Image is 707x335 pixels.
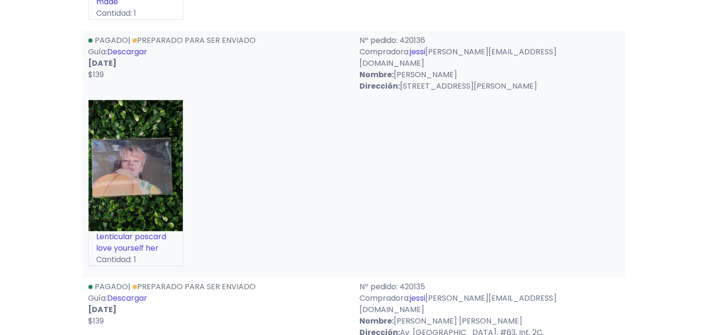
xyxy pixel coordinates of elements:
p: Cantidad: 1 [89,8,183,19]
span: Pagado [95,281,128,292]
strong: Nombre: [359,315,394,326]
p: Compradora: [PERSON_NAME][EMAIL_ADDRESS][DOMAIN_NAME] [359,293,619,315]
p: Compradora: [PERSON_NAME][EMAIL_ADDRESS][DOMAIN_NAME] [359,46,619,69]
a: jessi [410,293,425,304]
p: [STREET_ADDRESS][PERSON_NAME] [359,81,619,92]
p: Nº pedido: 420136 [359,35,619,46]
p: Nº pedido: 420135 [359,281,619,293]
p: [PERSON_NAME] [PERSON_NAME] [359,315,619,327]
strong: Dirección: [359,81,400,91]
div: | Guía: [82,35,354,92]
a: Descargar [107,46,147,57]
span: Pagado [95,35,128,46]
span: $139 [88,315,104,326]
p: [PERSON_NAME] [359,69,619,81]
p: [DATE] [88,304,348,315]
strong: Nombre: [359,69,394,80]
a: Preparado para ser enviado [132,35,256,46]
a: Preparado para ser enviado [132,281,256,292]
img: small_1717984837554.jpeg [89,100,183,231]
p: [DATE] [88,58,348,69]
a: jessi [410,46,425,57]
span: $139 [88,69,104,80]
a: Lenticular poscard love yourself her [96,231,166,254]
a: Descargar [107,293,147,304]
p: Cantidad: 1 [89,254,183,265]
